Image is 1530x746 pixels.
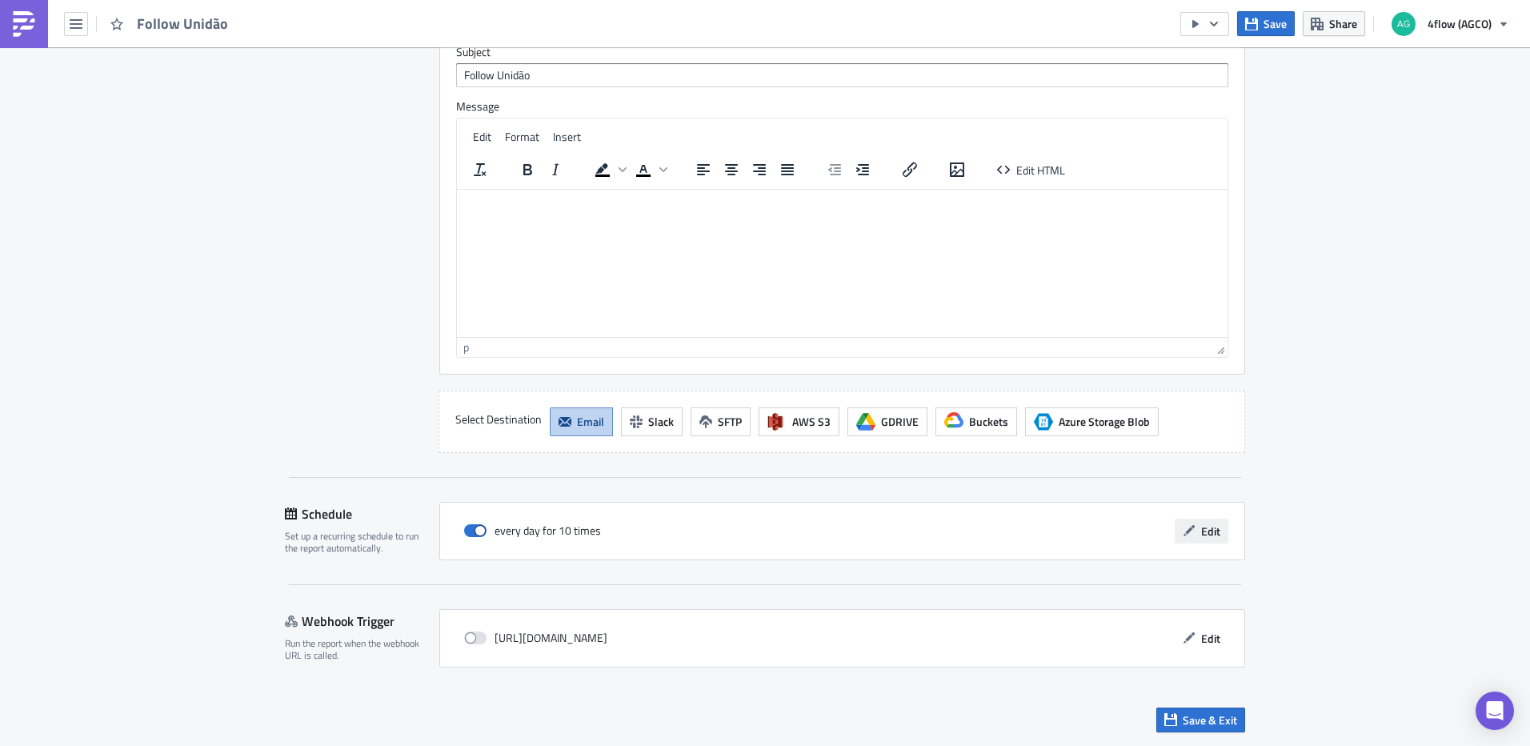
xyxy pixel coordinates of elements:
[1156,708,1245,732] button: Save & Exit
[630,158,670,181] div: Text color
[1034,412,1053,431] span: Azure Storage Blob
[1059,413,1150,430] span: Azure Storage Blob
[896,158,923,181] button: Insert/edit link
[1264,15,1287,32] span: Save
[746,158,773,181] button: Align right
[621,407,683,436] button: Slack
[792,413,831,430] span: AWS S3
[774,158,801,181] button: Justify
[542,158,569,181] button: Italic
[464,626,607,650] div: [URL][DOMAIN_NAME]
[1390,10,1417,38] img: Avatar
[553,128,581,145] span: Insert
[1025,407,1159,436] button: Azure Storage BlobAzure Storage Blob
[1201,630,1220,647] span: Edit
[1382,6,1518,42] button: 4flow (AGCO)
[1016,161,1065,178] span: Edit HTML
[137,14,230,34] span: Follow Unidão
[718,158,745,181] button: Align center
[847,407,927,436] button: GDRIVE
[1329,15,1357,32] span: Share
[690,158,717,181] button: Align left
[648,413,674,430] span: Slack
[285,637,429,662] div: Run the report when the webhook URL is called.
[463,339,469,355] div: p
[589,158,629,181] div: Background color
[1211,338,1228,357] div: Resize
[577,413,604,430] span: Email
[285,502,439,526] div: Schedule
[1183,712,1237,728] span: Save & Exit
[285,609,439,633] div: Webhook Trigger
[718,413,742,430] span: SFTP
[1303,11,1365,36] button: Share
[1175,519,1228,543] button: Edit
[935,407,1017,436] button: Buckets
[455,407,542,431] label: Select Destination
[473,128,491,145] span: Edit
[514,158,541,181] button: Bold
[991,158,1071,181] button: Edit HTML
[456,99,1228,114] label: Message
[1237,11,1295,36] button: Save
[759,407,839,436] button: AWS S3
[821,158,848,181] button: Decrease indent
[456,45,1228,59] label: Subject
[467,158,494,181] button: Clear formatting
[550,407,613,436] button: Email
[505,128,539,145] span: Format
[285,530,429,555] div: Set up a recurring schedule to run the report automatically.
[1201,523,1220,539] span: Edit
[1476,692,1514,730] div: Open Intercom Messenger
[849,158,876,181] button: Increase indent
[881,413,919,430] span: GDRIVE
[1175,626,1228,651] button: Edit
[464,519,601,543] div: every day for 10 times
[943,158,971,181] button: Insert/edit image
[457,190,1228,337] iframe: Rich Text Area
[11,11,37,37] img: PushMetrics
[969,413,1008,430] span: Buckets
[691,407,751,436] button: SFTP
[1428,15,1492,32] span: 4flow (AGCO)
